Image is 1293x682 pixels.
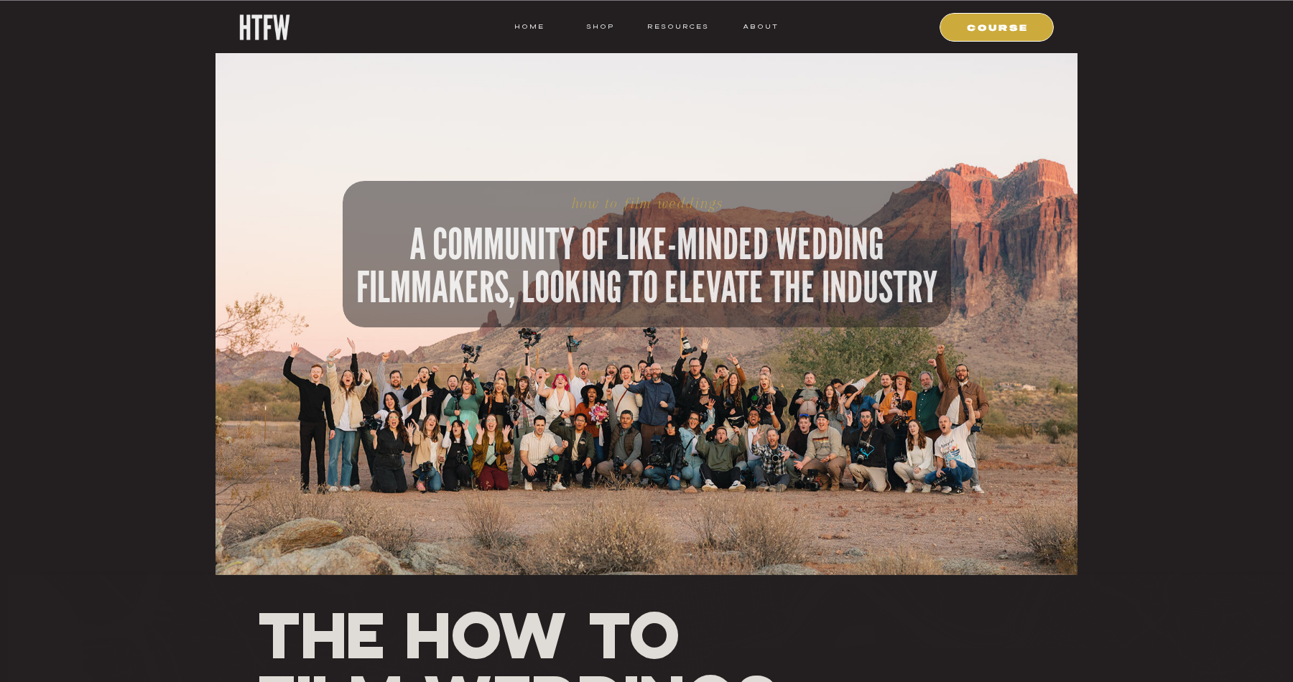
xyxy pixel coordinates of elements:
a: shop [572,20,629,33]
a: COURSE [949,20,1047,33]
h2: A COMMUNITY OF LIKE-MINDED WEDDING FILMMAKERS, LOOKING TO ELEVATE THE INDUSTRY [343,222,951,409]
a: HOME [514,20,544,33]
a: resources [642,20,709,33]
a: ABOUT [742,20,779,33]
h1: how to film weddings [505,195,789,211]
